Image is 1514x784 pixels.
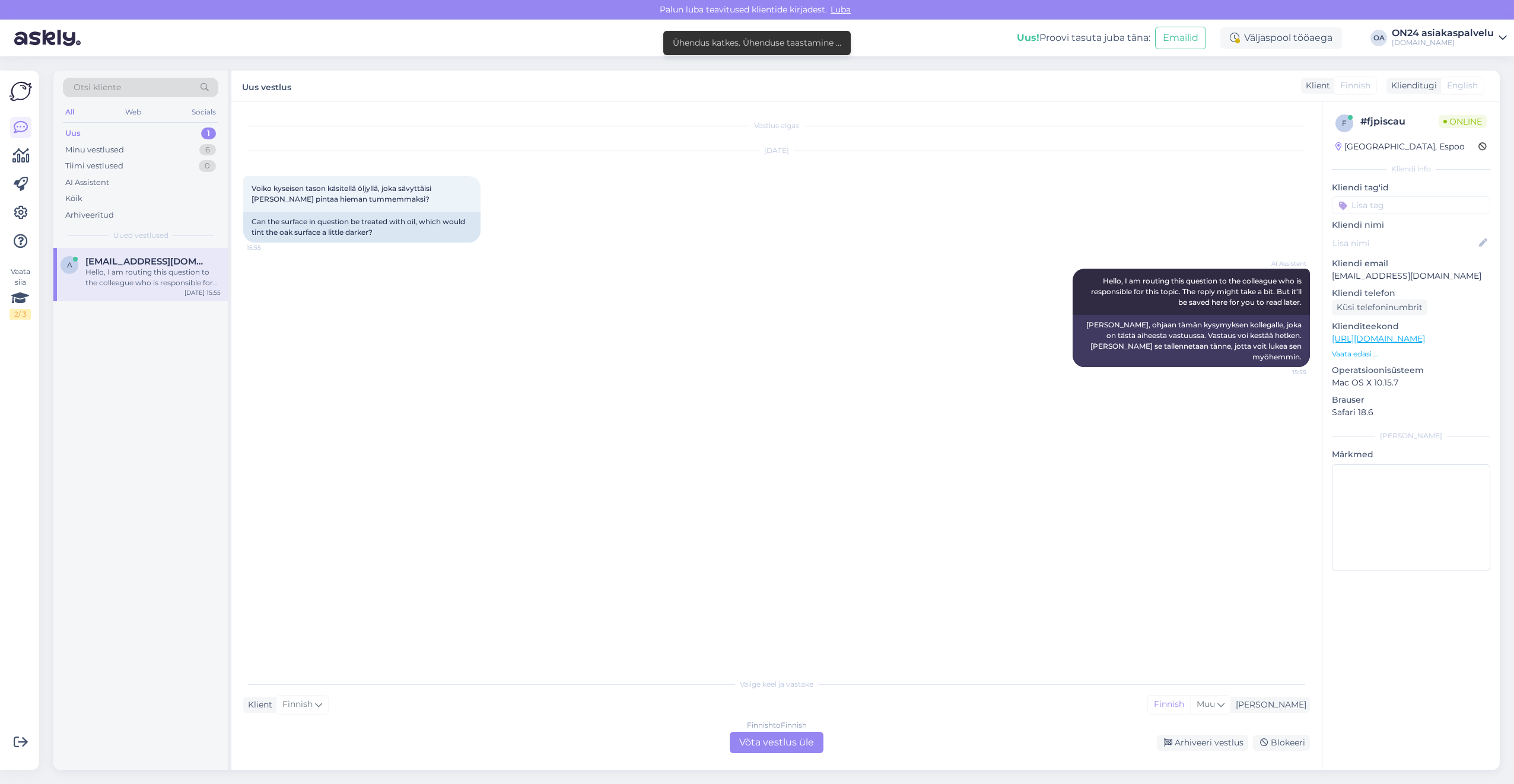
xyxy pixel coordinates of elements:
[1301,79,1330,92] div: Klient
[1332,406,1490,419] p: Safari 18.6
[1073,315,1310,367] div: [PERSON_NAME], ohjaan tämän kysymyksen kollegalle, joka on tästä aiheesta vastuussa. Vastaus voi ...
[243,212,481,243] div: Can the surface in question be treated with oil, which would tint the oak surface a little darker?
[242,78,291,94] label: Uus vestlus
[1332,349,1490,359] p: Vaata edasi ...
[85,267,221,288] div: Hello, I am routing this question to the colleague who is responsible for this topic. The reply m...
[1220,27,1342,49] div: Väljaspool tööaega
[1017,32,1039,43] b: Uus!
[1332,320,1490,333] p: Klienditeekond
[1253,735,1310,751] div: Blokeeri
[1091,276,1303,307] span: Hello, I am routing this question to the colleague who is responsible for this topic. The reply m...
[1332,196,1490,214] input: Lisa tag
[1392,38,1494,47] div: [DOMAIN_NAME]
[9,80,32,103] img: Askly Logo
[1148,696,1190,713] div: Finnish
[252,184,433,203] span: Voiko kyseisen tason käsitellä öljyllä, joka sävyttäisi [PERSON_NAME] pintaa hieman tummemmaksi?
[74,81,121,94] span: Otsi kliente
[1332,181,1490,194] p: Kliendi tag'id
[1386,79,1437,92] div: Klienditugi
[123,104,144,120] div: Web
[1370,30,1387,46] div: OA
[199,144,216,156] div: 6
[1332,270,1490,282] p: [EMAIL_ADDRESS][DOMAIN_NAME]
[201,128,216,139] div: 1
[1332,448,1490,461] p: Märkmed
[1332,219,1490,231] p: Kliendi nimi
[1332,431,1490,441] div: [PERSON_NAME]
[243,699,272,711] div: Klient
[282,698,313,711] span: Finnish
[1332,257,1490,270] p: Kliendi email
[1332,287,1490,299] p: Kliendi telefon
[9,266,31,320] div: Vaata siia
[65,209,114,221] div: Arhiveeritud
[113,230,168,241] span: Uued vestlused
[1157,735,1248,751] div: Arhiveeri vestlus
[85,256,209,267] span: aho.timo@icloud.com
[1332,364,1490,377] p: Operatsioonisüsteem
[1332,299,1427,315] div: Küsi telefoninumbrit
[1439,115,1487,128] span: Online
[730,732,823,753] div: Võta vestlus üle
[199,160,216,172] div: 0
[67,260,72,269] span: a
[1335,141,1465,153] div: [GEOGRAPHIC_DATA], Espoo
[1262,259,1306,268] span: AI Assistent
[1340,79,1370,92] span: Finnish
[1332,237,1477,250] input: Lisa nimi
[243,120,1310,131] div: Vestlus algas
[673,37,841,49] div: Ühendus katkes. Ühenduse taastamine ...
[1332,377,1490,389] p: Mac OS X 10.15.7
[243,145,1310,156] div: [DATE]
[185,288,221,297] div: [DATE] 15:55
[827,4,854,15] span: Luba
[1231,699,1306,711] div: [PERSON_NAME]
[65,177,109,189] div: AI Assistent
[1017,31,1150,45] div: Proovi tasuta juba täna:
[1360,114,1439,129] div: # fjpiscau
[1155,27,1206,49] button: Emailid
[747,720,807,731] div: Finnish to Finnish
[1197,699,1215,709] span: Muu
[1342,119,1347,128] span: f
[1392,28,1507,47] a: ON24 asiakaspalvelu[DOMAIN_NAME]
[63,104,77,120] div: All
[189,104,218,120] div: Socials
[1447,79,1478,92] span: English
[65,193,82,205] div: Kõik
[1332,164,1490,174] div: Kliendi info
[1392,28,1494,38] div: ON24 asiakaspalvelu
[65,144,124,156] div: Minu vestlused
[1332,394,1490,406] p: Brauser
[1262,368,1306,377] span: 15:55
[243,679,1310,690] div: Valige keel ja vastake
[65,160,123,172] div: Tiimi vestlused
[65,128,81,139] div: Uus
[247,243,291,252] span: 15:55
[1332,333,1425,344] a: [URL][DOMAIN_NAME]
[9,309,31,320] div: 2 / 3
